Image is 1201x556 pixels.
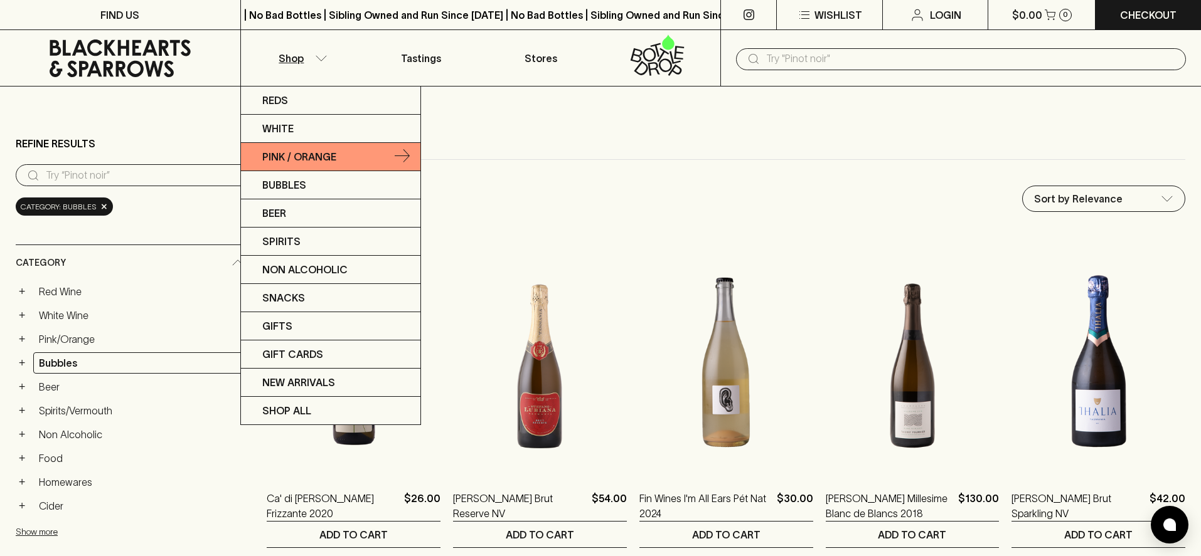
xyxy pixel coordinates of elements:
[262,262,348,277] p: Non Alcoholic
[262,290,305,305] p: Snacks
[1163,518,1176,531] img: bubble-icon
[241,228,420,256] a: Spirits
[241,369,420,397] a: New Arrivals
[241,115,420,143] a: White
[262,93,288,108] p: Reds
[262,347,323,362] p: Gift Cards
[262,318,292,333] p: Gifts
[262,177,306,192] p: Bubbles
[262,234,301,249] p: Spirits
[241,87,420,115] a: Reds
[241,284,420,312] a: Snacks
[241,199,420,228] a: Beer
[262,121,294,136] p: White
[241,256,420,284] a: Non Alcoholic
[262,149,336,164] p: Pink / Orange
[241,312,420,340] a: Gifts
[262,403,311,418] p: SHOP ALL
[241,171,420,199] a: Bubbles
[241,397,420,424] a: SHOP ALL
[262,206,286,221] p: Beer
[241,340,420,369] a: Gift Cards
[241,143,420,171] a: Pink / Orange
[262,375,335,390] p: New Arrivals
